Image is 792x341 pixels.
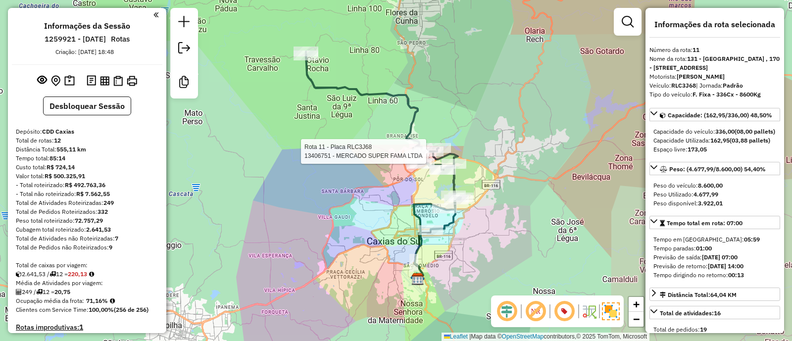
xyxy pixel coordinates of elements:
[45,172,85,180] strong: R$ 500.325,91
[653,136,776,145] div: Capacidade Utilizada:
[653,253,776,262] div: Previsão de saída:
[649,177,780,212] div: Peso: (4.677,99/8.600,00) 54,40%
[649,46,780,54] div: Número da rota:
[114,306,148,313] strong: (256 de 256)
[698,199,723,207] strong: 3.922,01
[174,38,194,60] a: Exportar sessão
[65,181,105,189] strong: R$ 492.763,36
[110,298,115,304] em: Média calculada utilizando a maior ocupação (%Peso ou %Cubagem) de cada rota da sessão. Rotas cro...
[677,73,725,80] strong: [PERSON_NAME]
[735,128,775,135] strong: (08,00 pallets)
[16,289,22,295] i: Total de Atividades
[653,145,776,154] div: Espaço livre:
[16,225,158,234] div: Cubagem total roteirizado:
[16,163,158,172] div: Custo total:
[633,298,640,310] span: +
[649,81,780,90] div: Veículo:
[16,279,158,288] div: Média de Atividades por viagem:
[708,262,743,270] strong: [DATE] 14:00
[45,35,106,44] h6: 1259921 - [DATE]
[43,97,131,115] button: Desbloquear Sessão
[696,244,712,252] strong: 01:00
[649,306,780,319] a: Total de atividades:16
[649,20,780,29] h4: Informações da rota selecionada
[649,54,780,72] div: Nome da rota:
[469,333,471,340] span: |
[76,190,110,197] strong: R$ 7.562,55
[49,271,56,277] i: Total de rotas
[16,271,22,277] i: Cubagem total roteirizado
[714,309,721,317] strong: 16
[47,163,75,171] strong: R$ 724,14
[42,128,74,135] strong: CDD Caxias
[125,74,139,88] button: Imprimir Rotas
[552,299,576,323] span: Exibir número da rota
[702,253,738,261] strong: [DATE] 07:00
[649,72,780,81] div: Motorista:
[16,323,158,332] h4: Rotas improdutivas:
[174,12,194,34] a: Nova sessão e pesquisa
[581,303,597,319] img: Fluxo de ruas
[524,299,547,323] span: Exibir NR
[16,207,158,216] div: Total de Pedidos Roteirizados:
[495,299,519,323] span: Ocultar deslocamento
[660,291,737,299] div: Distância Total:
[75,217,103,224] strong: 72.757,29
[442,333,649,341] div: Map data © contributors,© 2025 TomTom, Microsoft
[56,146,86,153] strong: 555,11 km
[502,333,544,340] a: OpenStreetMap
[649,162,780,175] a: Peso: (4.677,99/8.600,00) 54,40%
[649,288,780,301] a: Distância Total:64,04 KM
[698,182,723,189] strong: 8.600,00
[700,326,707,333] strong: 19
[16,145,158,154] div: Distância Total:
[653,127,776,136] div: Capacidade do veículo:
[16,154,158,163] div: Tempo total:
[98,74,111,87] button: Visualizar relatório de Roteirização
[653,244,776,253] div: Tempo paradas:
[653,235,776,244] div: Tempo em [GEOGRAPHIC_DATA]:
[653,182,723,189] span: Peso do veículo:
[54,137,61,144] strong: 12
[86,297,108,304] strong: 71,16%
[730,137,770,144] strong: (03,88 pallets)
[649,123,780,158] div: Capacidade: (162,95/336,00) 48,50%
[68,270,87,278] strong: 220,13
[85,73,98,89] button: Logs desbloquear sessão
[744,236,760,243] strong: 05:59
[688,146,707,153] strong: 173,05
[444,333,468,340] a: Leaflet
[653,199,776,208] div: Peso disponível:
[16,288,158,296] div: 249 / 12 =
[16,190,158,198] div: - Total não roteirizado:
[649,321,780,338] div: Total de atividades:16
[633,313,640,325] span: −
[16,270,158,279] div: 2.641,53 / 12 =
[649,231,780,284] div: Tempo total em rota: 07:00
[54,288,70,295] strong: 20,75
[629,297,643,312] a: Zoom in
[667,219,742,227] span: Tempo total em rota: 07:00
[62,73,77,89] button: Painel de Sugestão
[602,302,620,320] img: Exibir/Ocultar setores
[715,128,735,135] strong: 336,00
[44,21,130,31] h4: Informações da Sessão
[728,271,744,279] strong: 00:13
[710,137,730,144] strong: 162,95
[49,73,62,89] button: Centralizar mapa no depósito ou ponto de apoio
[653,271,776,280] div: Tempo dirigindo no retorno:
[710,291,737,298] span: 64,04 KM
[16,261,158,270] div: Total de caixas por viagem:
[103,199,114,206] strong: 249
[51,48,118,56] div: Criação: [DATE] 18:48
[723,82,743,89] strong: Padrão
[653,325,776,334] div: Total de pedidos:
[629,312,643,327] a: Zoom out
[693,191,718,198] strong: 4.677,99
[36,289,43,295] i: Total de rotas
[696,82,743,89] span: | Jornada:
[16,181,158,190] div: - Total roteirizado:
[89,306,114,313] strong: 100,00%
[16,306,89,313] span: Clientes com Service Time:
[174,72,194,95] a: Criar modelo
